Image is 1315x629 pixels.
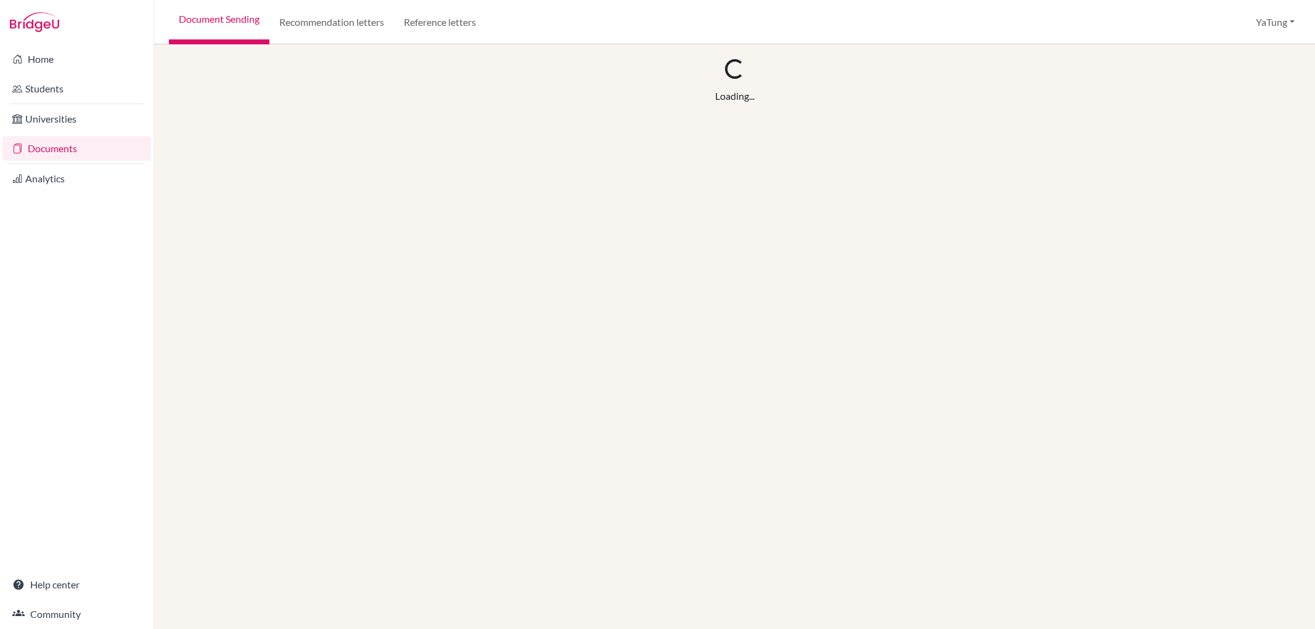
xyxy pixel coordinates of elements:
a: Help center [2,572,151,597]
div: Loading... [715,89,755,103]
a: Community [2,602,151,627]
a: Analytics [2,166,151,191]
a: Documents [2,136,151,161]
img: Bridge-U [10,12,59,32]
a: Home [2,47,151,71]
a: Universities [2,107,151,131]
button: YaTung [1250,10,1300,34]
a: Students [2,76,151,101]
